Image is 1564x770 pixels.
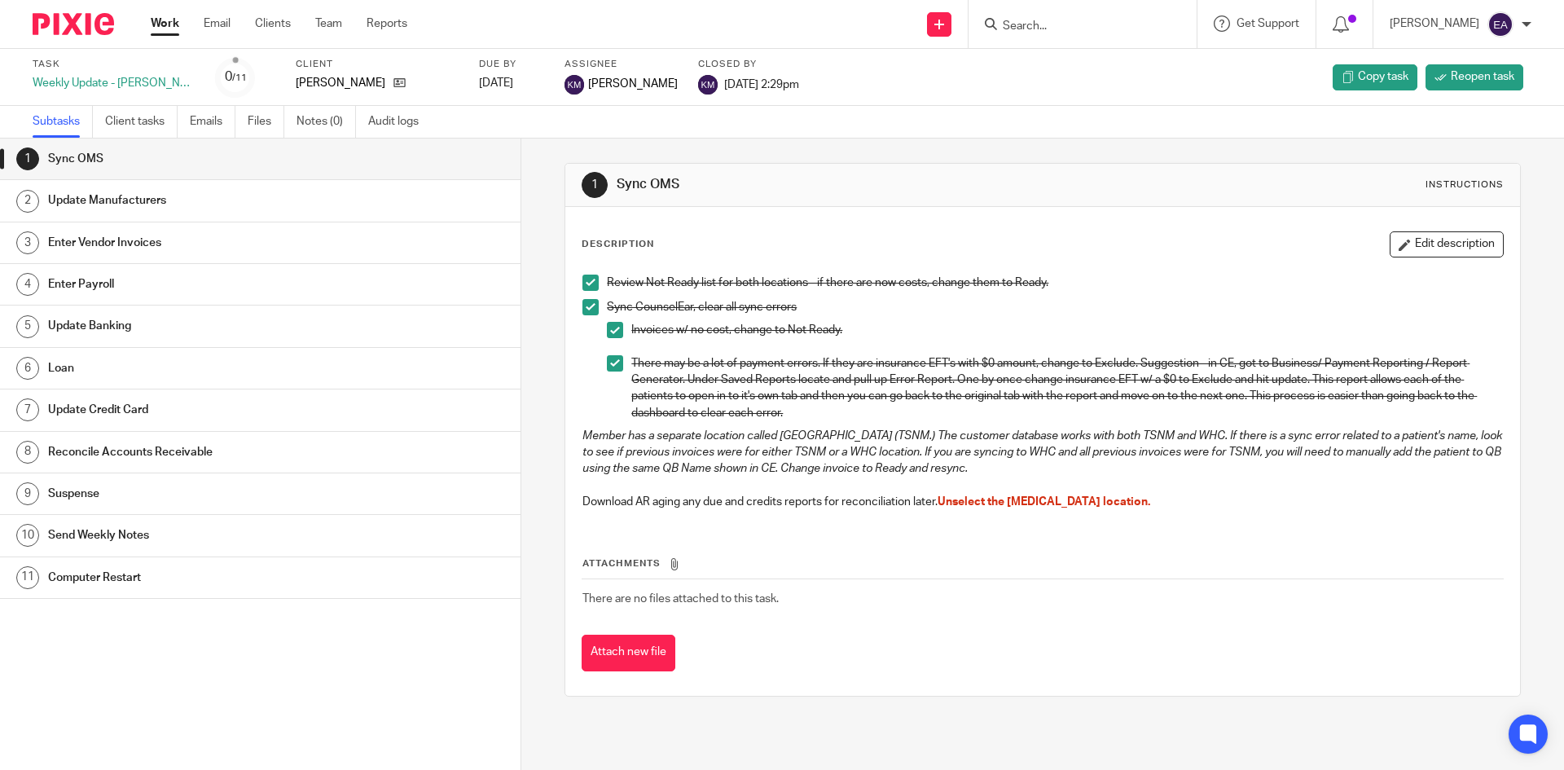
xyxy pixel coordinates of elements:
button: Attach new file [582,635,675,671]
h1: Update Manufacturers [48,188,353,213]
a: Reopen task [1426,64,1523,90]
a: Subtasks [33,106,93,138]
div: 8 [16,441,39,464]
div: Weekly Update - [PERSON_NAME] [33,75,195,91]
span: There are no files attached to this task. [582,593,779,605]
img: svg%3E [565,75,584,95]
label: Task [33,58,195,71]
label: Client [296,58,459,71]
a: Audit logs [368,106,431,138]
div: 10 [16,524,39,547]
span: Unselect the [MEDICAL_DATA] location. [938,496,1150,508]
h1: Update Credit Card [48,398,353,422]
button: Edit description [1390,231,1504,257]
a: Clients [255,15,291,32]
a: Notes (0) [297,106,356,138]
a: Reports [367,15,407,32]
span: Reopen task [1451,68,1514,85]
h1: Enter Payroll [48,272,353,297]
a: Copy task [1333,64,1417,90]
div: 11 [16,566,39,589]
em: Member has a separate location called [GEOGRAPHIC_DATA] (TSNM.) The customer database works with ... [582,430,1505,475]
img: svg%3E [698,75,718,95]
a: Work [151,15,179,32]
a: Files [248,106,284,138]
div: 1 [582,172,608,198]
p: Review Not Ready list for both locations - if there are now costs, change them to Ready. [607,275,1502,291]
div: 4 [16,273,39,296]
a: Client tasks [105,106,178,138]
div: [DATE] [479,75,544,91]
span: [PERSON_NAME] [588,76,678,92]
p: [PERSON_NAME] [1390,15,1479,32]
h1: Computer Restart [48,565,353,590]
h1: Sync OMS [48,147,353,171]
p: There may be a lot of payment errors. If they are insurance EFT's with $0 amount, change to Exclu... [631,355,1502,421]
p: Download AR aging any due and credits reports for reconciliation later. [582,494,1502,510]
label: Due by [479,58,544,71]
div: Instructions [1426,178,1504,191]
h1: Update Banking [48,314,353,338]
div: 0 [225,68,247,86]
div: 7 [16,398,39,421]
h1: Send Weekly Notes [48,523,353,548]
div: 2 [16,190,39,213]
img: svg%3E [1487,11,1513,37]
p: Invoices w/ no cost, change to Not Ready. [631,322,1502,338]
span: Attachments [582,559,661,568]
span: Copy task [1358,68,1408,85]
a: Emails [190,106,235,138]
div: 6 [16,357,39,380]
a: Team [315,15,342,32]
small: /11 [232,73,247,82]
span: [DATE] 2:29pm [724,78,799,90]
p: [PERSON_NAME] [296,75,385,91]
span: Get Support [1237,18,1299,29]
h1: Suspense [48,482,353,506]
label: Assignee [565,58,678,71]
h1: Reconcile Accounts Receivable [48,440,353,464]
p: Sync CounselEar, clear all sync errors [607,299,1502,315]
label: Closed by [698,58,799,71]
div: 3 [16,231,39,254]
div: 5 [16,315,39,338]
h1: Enter Vendor Invoices [48,231,353,255]
h1: Sync OMS [617,176,1078,193]
img: Pixie [33,13,114,35]
input: Search [1001,20,1148,34]
div: 1 [16,147,39,170]
a: Email [204,15,231,32]
div: 9 [16,482,39,505]
h1: Loan [48,356,353,381]
p: Description [582,238,654,251]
